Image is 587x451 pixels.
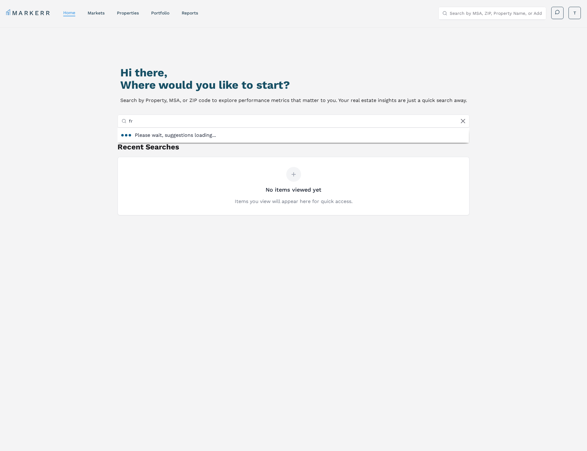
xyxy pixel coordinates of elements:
[573,10,576,16] span: T
[129,115,465,127] input: Search by MSA, ZIP, Property Name, or Address
[118,142,469,152] h2: Recent Searches
[120,96,467,105] p: Search by Property, MSA, or ZIP code to explore performance metrics that matter to you. Your real...
[266,185,321,194] h3: No items viewed yet
[118,128,469,143] div: Suggestions
[118,128,469,143] div: Please wait, suggestions loading...
[6,9,51,17] a: MARKERR
[120,67,467,79] h1: Hi there,
[235,198,353,205] p: Items you view will appear here for quick access.
[182,10,198,15] a: reports
[120,79,467,91] h2: Where would you like to start?
[450,7,542,19] input: Search by MSA, ZIP, Property Name, or Address
[88,10,105,15] a: markets
[117,10,139,15] a: properties
[568,7,581,19] button: T
[63,10,75,15] a: home
[151,10,169,15] a: Portfolio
